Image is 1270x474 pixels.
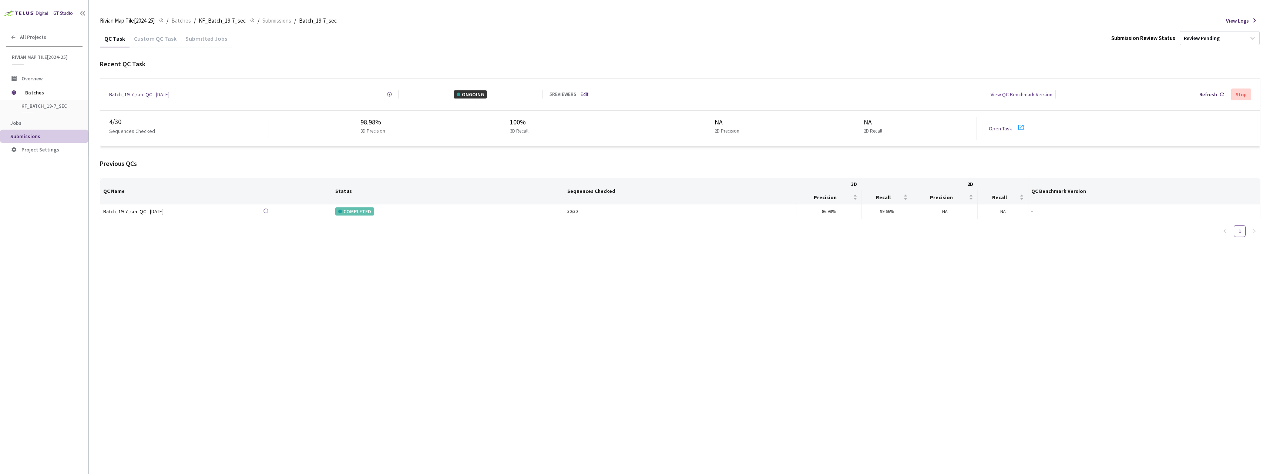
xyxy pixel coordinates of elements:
[53,10,73,17] div: GT Studio
[25,85,76,100] span: Batches
[862,190,913,204] th: Recall
[864,117,885,127] div: NA
[360,127,385,135] p: 3D Precision
[1226,17,1249,25] span: View Logs
[10,120,21,126] span: Jobs
[109,117,269,127] div: 4 / 30
[981,194,1018,200] span: Recall
[1236,91,1247,97] div: Stop
[261,16,293,24] a: Submissions
[978,190,1028,204] th: Recall
[978,204,1028,219] td: NA
[989,125,1012,132] a: Open Task
[864,127,882,135] p: 2D Recall
[796,204,862,219] td: 86.98%
[1223,229,1227,233] span: left
[1252,229,1257,233] span: right
[1199,90,1217,99] div: Refresh
[21,146,59,153] span: Project Settings
[1234,226,1245,237] a: 1
[550,91,576,98] div: 5 REVIEWERS
[799,194,851,200] span: Precision
[332,178,564,204] th: Status
[360,117,388,127] div: 98.98%
[109,127,155,135] p: Sequences Checked
[912,204,978,219] td: NA
[100,16,155,25] span: Rivian Map Tile[2024-25]
[130,35,181,47] div: Custom QC Task
[912,178,1028,190] th: 2D
[912,190,978,204] th: Precision
[294,16,296,25] li: /
[167,16,168,25] li: /
[21,75,43,82] span: Overview
[258,16,259,25] li: /
[199,16,246,25] span: KF_Batch_19-7_sec
[171,16,191,25] span: Batches
[581,91,588,98] a: Edit
[865,194,902,200] span: Recall
[715,127,739,135] p: 2D Precision
[862,204,913,219] td: 99.66%
[20,34,46,40] span: All Projects
[262,16,291,25] span: Submissions
[100,178,332,204] th: QC Name
[1249,225,1260,237] button: right
[103,207,207,216] div: Batch_19-7_sec QC - [DATE]
[299,16,337,25] span: Batch_19-7_sec
[1249,225,1260,237] li: Next Page
[454,90,487,99] div: ONGOING
[12,54,78,60] span: Rivian Map Tile[2024-25]
[100,59,1260,69] div: Recent QC Task
[170,16,192,24] a: Batches
[1184,35,1220,42] div: Review Pending
[109,90,169,99] a: Batch_19-7_sec QC - [DATE]
[100,158,1260,169] div: Previous QCs
[1219,225,1231,237] li: Previous Page
[564,178,796,204] th: Sequences Checked
[510,127,528,135] p: 3D Recall
[1111,34,1175,43] div: Submission Review Status
[715,117,742,127] div: NA
[991,90,1052,99] div: View QC Benchmark Version
[21,103,76,109] span: KF_Batch_19-7_sec
[10,133,40,140] span: Submissions
[181,35,232,47] div: Submitted Jobs
[100,35,130,47] div: QC Task
[335,207,374,216] div: COMPLETED
[103,207,207,216] a: Batch_19-7_sec QC - [DATE]
[1028,178,1260,204] th: QC Benchmark Version
[194,16,196,25] li: /
[510,117,531,127] div: 100%
[567,208,793,215] div: 30 / 30
[1031,208,1257,215] div: -
[915,194,967,200] span: Precision
[796,178,912,190] th: 3D
[796,190,862,204] th: Precision
[1219,225,1231,237] button: left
